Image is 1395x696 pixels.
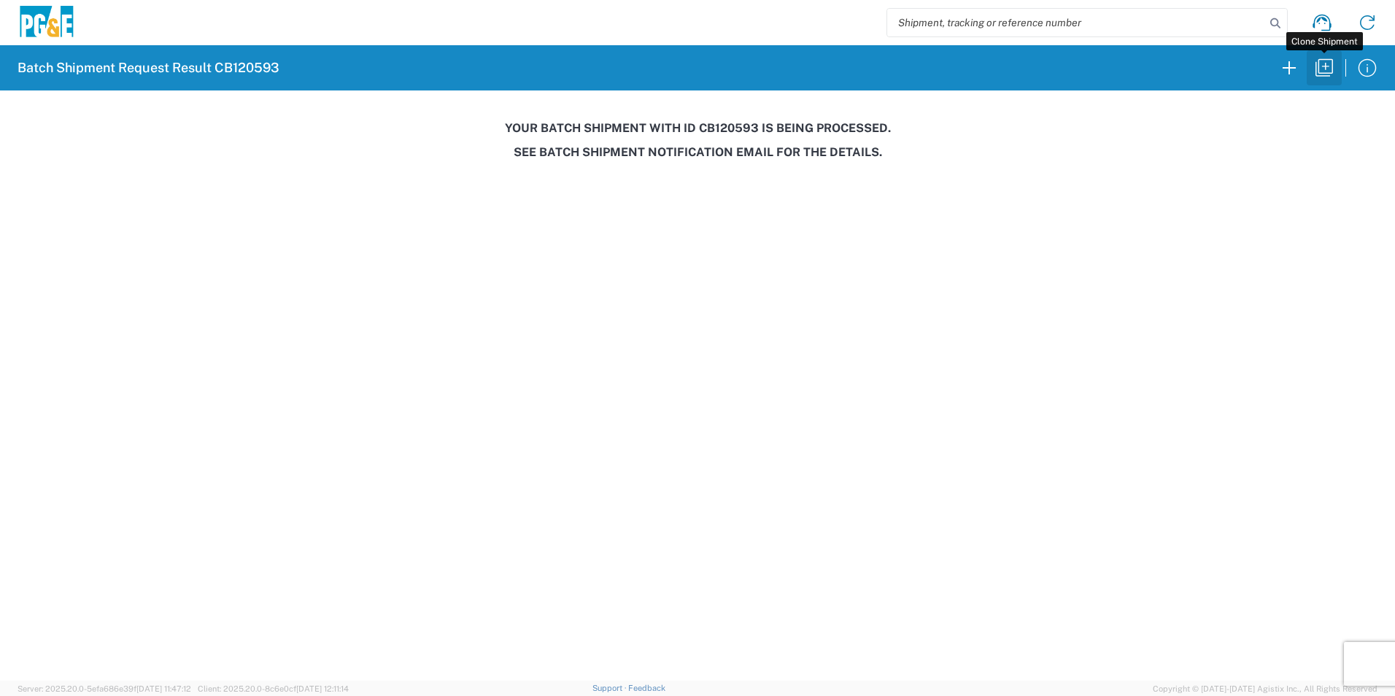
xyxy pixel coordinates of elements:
h3: See Batch Shipment Notification email for the details. [10,145,1385,159]
span: Client: 2025.20.0-8c6e0cf [198,684,349,693]
span: [DATE] 11:47:12 [136,684,191,693]
h2: Batch Shipment Request Result CB120593 [18,59,279,77]
a: Feedback [628,684,665,692]
img: pge [18,6,76,40]
span: Copyright © [DATE]-[DATE] Agistix Inc., All Rights Reserved [1153,682,1377,695]
input: Shipment, tracking or reference number [887,9,1265,36]
h3: Your batch shipment with id CB120593 is being processed. [10,121,1385,135]
a: Support [592,684,629,692]
span: [DATE] 12:11:14 [296,684,349,693]
span: Server: 2025.20.0-5efa686e39f [18,684,191,693]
